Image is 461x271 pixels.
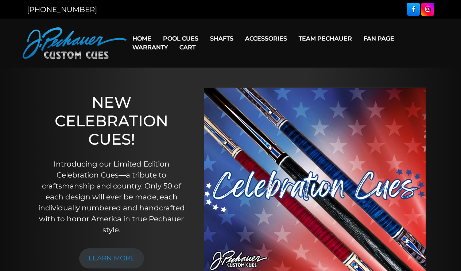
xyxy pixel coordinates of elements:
[38,159,185,235] p: Introducing our Limited Edition Celebration Cues—a tribute to craftsmanship and country. Only 50 ...
[127,29,157,48] a: Home
[38,93,185,148] h1: NEW CELEBRATION CUES!
[358,29,400,48] a: Fan Page
[127,38,174,57] a: Warranty
[23,27,127,59] img: Pechauer Custom Cues
[174,38,201,57] a: Cart
[204,29,239,48] a: Shafts
[239,29,293,48] a: Accessories
[293,29,358,48] a: Team Pechauer
[27,5,97,14] a: [PHONE_NUMBER]
[157,29,204,48] a: Pool Cues
[79,248,144,268] a: LEARN MORE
